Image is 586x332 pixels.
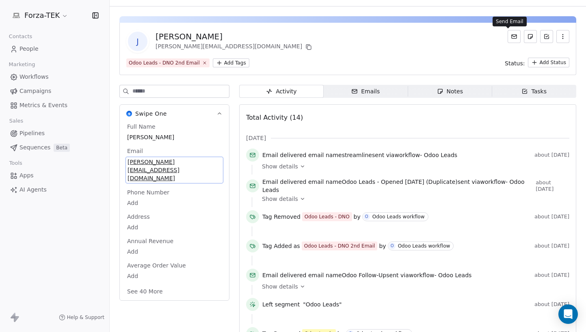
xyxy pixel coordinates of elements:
[534,272,569,278] span: about [DATE]
[438,272,471,278] span: Odoo Leads
[125,147,145,155] span: Email
[6,99,103,112] a: Metrics & Events
[19,87,51,95] span: Campaigns
[262,162,564,170] a: Show details
[19,73,49,81] span: Workflows
[127,248,222,256] span: Add
[365,213,368,220] div: O
[126,111,132,116] img: Swipe One
[127,223,222,231] span: Add
[342,179,458,185] span: Odoo Leads - Opened [DATE] (Duplicate)
[262,151,457,159] span: email name sent via workflow -
[262,282,564,291] a: Show details
[558,304,578,324] div: Open Intercom Messenger
[262,195,298,203] span: Show details
[262,300,300,308] span: Left segment
[351,87,380,96] div: Emails
[262,162,298,170] span: Show details
[262,195,564,203] a: Show details
[262,271,471,279] span: email name sent via workflow -
[24,10,60,21] span: Forza-TEK
[127,272,222,280] span: Add
[262,282,298,291] span: Show details
[120,123,229,300] div: Swipe OneSwipe One
[127,199,222,207] span: Add
[534,301,569,308] span: about [DATE]
[303,300,342,308] span: "Odoo Leads"
[534,213,569,220] span: about [DATE]
[19,101,67,110] span: Metrics & Events
[262,213,301,221] span: Tag Removed
[391,243,394,249] div: O
[262,242,292,250] span: Tag Added
[262,152,306,158] span: Email delivered
[528,58,569,67] button: Add Status
[6,157,26,169] span: Tools
[125,123,157,131] span: Full Name
[304,242,375,250] div: Odoo Leads - DNO 2nd Email
[54,144,70,152] span: Beta
[6,183,103,196] a: AI Agents
[122,284,168,299] button: See 40 More
[6,141,103,154] a: SequencesBeta
[534,243,569,249] span: about [DATE]
[5,58,39,71] span: Marketing
[496,18,523,25] p: Send Email
[10,9,70,22] button: Forza-TEK
[379,242,386,250] span: by
[505,59,525,67] span: Status:
[398,243,450,249] div: Odoo Leads workflow
[246,134,266,142] span: [DATE]
[6,70,103,84] a: Workflows
[19,143,50,152] span: Sequences
[305,213,350,220] div: Odoo Leads - DNO
[6,42,103,56] a: People
[5,30,36,43] span: Contacts
[120,105,229,123] button: Swipe OneSwipe One
[19,185,47,194] span: AI Agents
[125,188,171,196] span: Phone Number
[262,178,532,194] span: email name sent via workflow -
[536,179,569,192] span: about [DATE]
[156,31,314,42] div: [PERSON_NAME]
[128,158,221,182] span: [PERSON_NAME][EMAIL_ADDRESS][DOMAIN_NAME]
[262,179,306,185] span: Email delivered
[6,84,103,98] a: Campaigns
[6,169,103,182] a: Apps
[127,133,222,141] span: [PERSON_NAME]
[372,214,425,220] div: Odoo Leads workflow
[342,272,387,278] span: Odoo Follow-Up
[11,11,21,20] img: Forza%20Tek-Socialimage.png
[129,59,200,67] div: Odoo Leads - DNO 2nd Email
[125,261,188,269] span: Average Order Value
[67,314,104,321] span: Help & Support
[294,242,300,250] span: as
[6,127,103,140] a: Pipelines
[128,32,147,51] span: J
[19,171,34,180] span: Apps
[135,110,167,118] span: Swipe One
[342,152,372,158] span: streamline
[354,213,361,221] span: by
[534,152,569,158] span: about [DATE]
[19,129,45,138] span: Pipelines
[246,114,303,121] span: Total Activity (14)
[19,45,39,53] span: People
[59,314,104,321] a: Help & Support
[437,87,463,96] div: Notes
[424,152,457,158] span: Odoo Leads
[521,87,547,96] div: Tasks
[125,213,151,221] span: Address
[125,237,175,245] span: Annual Revenue
[262,272,306,278] span: Email delivered
[156,42,314,52] div: [PERSON_NAME][EMAIL_ADDRESS][DOMAIN_NAME]
[6,115,27,127] span: Sales
[213,58,249,67] button: Add Tags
